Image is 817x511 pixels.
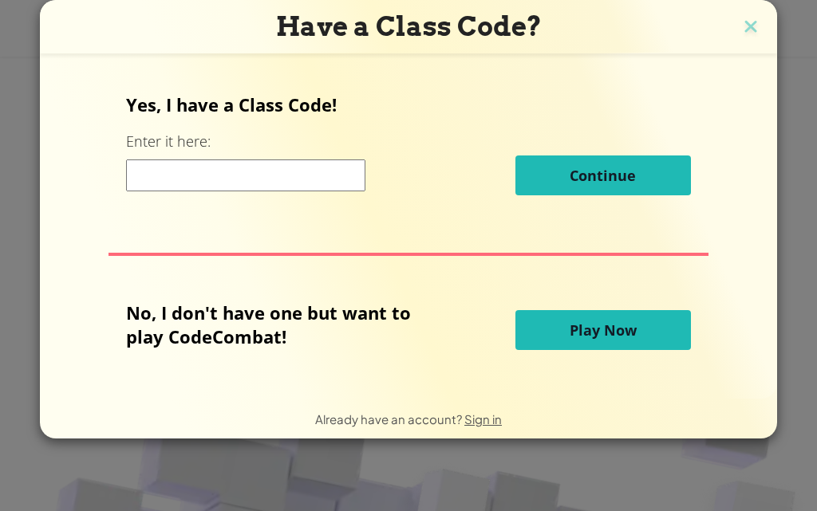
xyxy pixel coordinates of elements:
a: Sign in [464,411,502,426]
span: Continue [570,166,636,185]
button: Play Now [515,310,691,350]
button: Continue [515,155,691,195]
label: Enter it here: [126,132,211,151]
img: close icon [740,16,761,40]
span: Have a Class Code? [276,10,542,42]
span: Play Now [570,320,637,340]
p: No, I don't have one but want to play CodeCombat! [126,301,435,348]
p: Yes, I have a Class Code! [126,92,690,116]
span: Already have an account? [315,411,464,426]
